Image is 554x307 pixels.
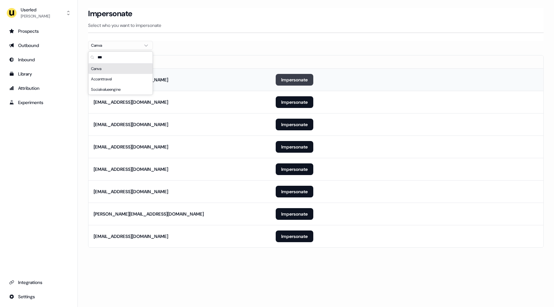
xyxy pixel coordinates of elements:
[276,74,313,86] button: Impersonate
[91,42,140,49] div: Canva
[5,291,72,302] a: Go to integrations
[9,293,68,300] div: Settings
[5,5,72,21] button: Userled[PERSON_NAME]
[94,121,168,128] div: [EMAIL_ADDRESS][DOMAIN_NAME]
[21,6,50,13] div: Userled
[276,96,313,108] button: Impersonate
[5,26,72,36] a: Go to prospects
[9,85,68,91] div: Attribution
[88,55,271,68] th: Email
[5,54,72,65] a: Go to Inbound
[88,9,133,18] h3: Impersonate
[9,56,68,63] div: Inbound
[94,211,204,217] div: [PERSON_NAME][EMAIL_ADDRESS][DOMAIN_NAME]
[5,97,72,108] a: Go to experiments
[94,99,168,105] div: [EMAIL_ADDRESS][DOMAIN_NAME]
[9,99,68,106] div: Experiments
[276,230,313,242] button: Impersonate
[9,279,68,286] div: Integrations
[5,83,72,93] a: Go to attribution
[5,277,72,288] a: Go to integrations
[9,28,68,34] div: Prospects
[5,40,72,51] a: Go to outbound experience
[88,74,153,84] div: Accenttravel
[9,71,68,77] div: Library
[94,144,168,150] div: [EMAIL_ADDRESS][DOMAIN_NAME]
[21,13,50,19] div: [PERSON_NAME]
[94,166,168,172] div: [EMAIL_ADDRESS][DOMAIN_NAME]
[88,41,153,50] button: Canva
[276,119,313,130] button: Impersonate
[88,22,544,29] p: Select who you want to impersonate
[276,208,313,220] button: Impersonate
[88,64,153,74] div: Canva
[276,163,313,175] button: Impersonate
[94,233,168,240] div: [EMAIL_ADDRESS][DOMAIN_NAME]
[88,84,153,95] div: Socialvalueengine
[276,141,313,153] button: Impersonate
[5,69,72,79] a: Go to templates
[88,64,153,95] div: Suggestions
[94,188,168,195] div: [EMAIL_ADDRESS][DOMAIN_NAME]
[276,186,313,197] button: Impersonate
[9,42,68,49] div: Outbound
